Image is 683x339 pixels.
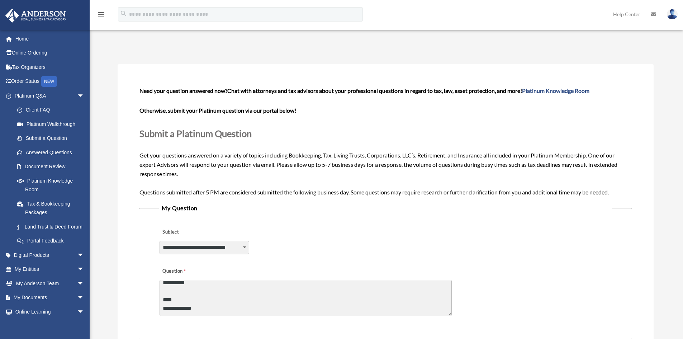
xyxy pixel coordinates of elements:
[159,203,612,213] legend: My Question
[10,117,95,131] a: Platinum Walkthrough
[77,262,91,277] span: arrow_drop_down
[77,89,91,103] span: arrow_drop_down
[77,276,91,291] span: arrow_drop_down
[160,227,228,237] label: Subject
[667,9,678,19] img: User Pic
[5,291,95,305] a: My Documentsarrow_drop_down
[5,248,95,262] a: Digital Productsarrow_drop_down
[5,60,95,74] a: Tax Organizers
[77,291,91,305] span: arrow_drop_down
[5,262,95,277] a: My Entitiesarrow_drop_down
[10,234,95,248] a: Portal Feedback
[160,267,215,277] label: Question
[10,160,95,174] a: Document Review
[5,32,95,46] a: Home
[227,87,589,94] span: Chat with attorneys and tax advisors about your professional questions in regard to tax, law, ass...
[10,197,95,220] a: Tax & Bookkeeping Packages
[120,10,128,18] i: search
[5,89,95,103] a: Platinum Q&Aarrow_drop_down
[10,220,95,234] a: Land Trust & Deed Forum
[10,174,95,197] a: Platinum Knowledge Room
[139,128,252,139] span: Submit a Platinum Question
[97,10,105,19] i: menu
[10,131,91,146] a: Submit a Question
[77,248,91,263] span: arrow_drop_down
[77,305,91,319] span: arrow_drop_down
[97,13,105,19] a: menu
[41,76,57,87] div: NEW
[5,74,95,89] a: Order StatusNEW
[10,145,95,160] a: Answered Questions
[522,87,589,94] a: Platinum Knowledge Room
[139,87,227,94] span: Need your question answered now?
[139,107,296,114] b: Otherwise, submit your Platinum question via our portal below!
[139,87,631,195] span: Get your questions answered on a variety of topics including Bookkeeping, Tax, Living Trusts, Cor...
[3,9,68,23] img: Anderson Advisors Platinum Portal
[10,103,95,117] a: Client FAQ
[5,276,95,291] a: My Anderson Teamarrow_drop_down
[5,46,95,60] a: Online Ordering
[5,305,95,319] a: Online Learningarrow_drop_down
